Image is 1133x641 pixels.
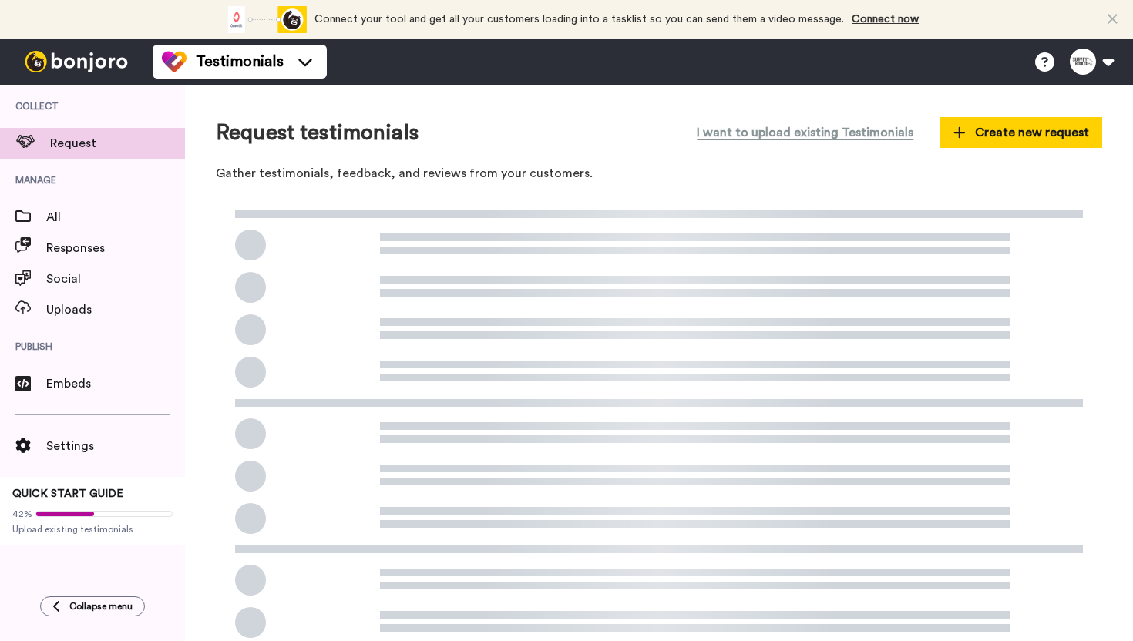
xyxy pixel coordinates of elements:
span: Connect your tool and get all your customers loading into a tasklist so you can send them a video... [314,14,844,25]
h1: Request testimonials [216,121,419,145]
span: QUICK START GUIDE [12,488,123,499]
span: 42% [12,508,32,520]
span: Testimonials [196,51,284,72]
span: Uploads [46,300,185,319]
img: tm-color.svg [162,49,187,74]
div: animation [222,6,307,33]
span: Settings [46,437,185,455]
button: I want to upload existing Testimonials [685,116,925,149]
span: Responses [46,239,185,257]
img: bj-logo-header-white.svg [18,51,134,72]
span: Request [50,134,185,153]
button: Collapse menu [40,596,145,616]
span: Upload existing testimonials [12,523,173,535]
a: Connect now [852,14,919,25]
button: Create new request [940,117,1102,148]
span: Create new request [953,123,1089,142]
span: Collapse menu [69,600,133,612]
span: All [46,208,185,227]
span: I want to upload existing Testimonials [697,123,913,142]
span: Embeds [46,374,185,393]
p: Gather testimonials, feedback, and reviews from your customers. [216,165,1102,183]
span: Social [46,270,185,288]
